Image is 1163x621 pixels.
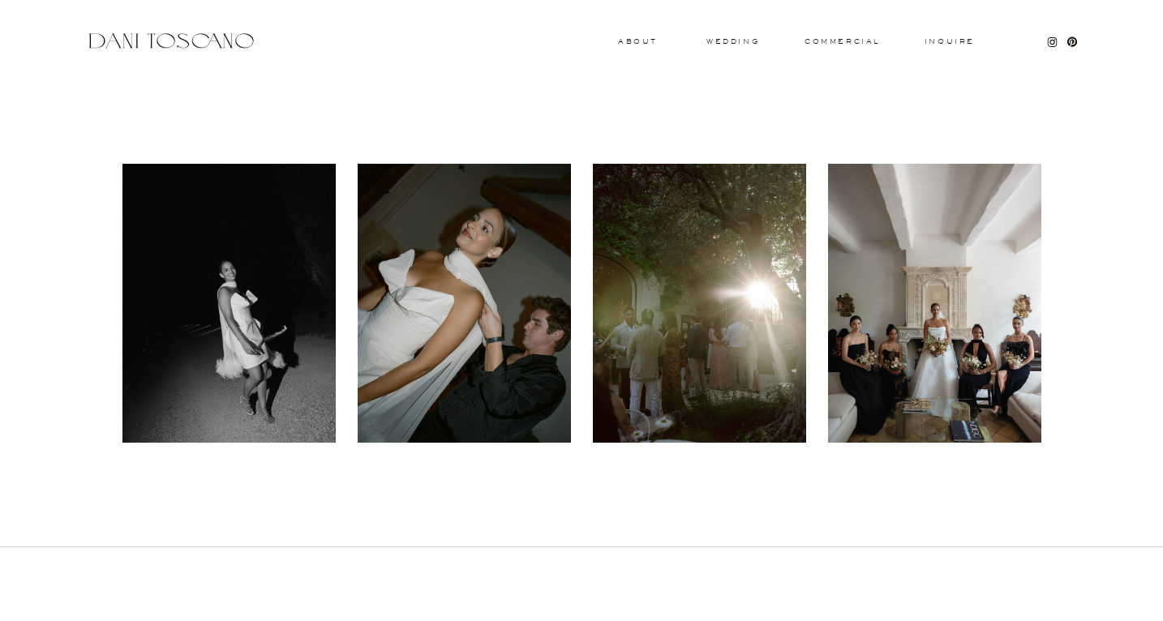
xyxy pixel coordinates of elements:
[706,38,759,44] a: wedding
[924,38,976,46] a: Inquire
[618,38,654,44] a: About
[805,38,879,45] a: commercial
